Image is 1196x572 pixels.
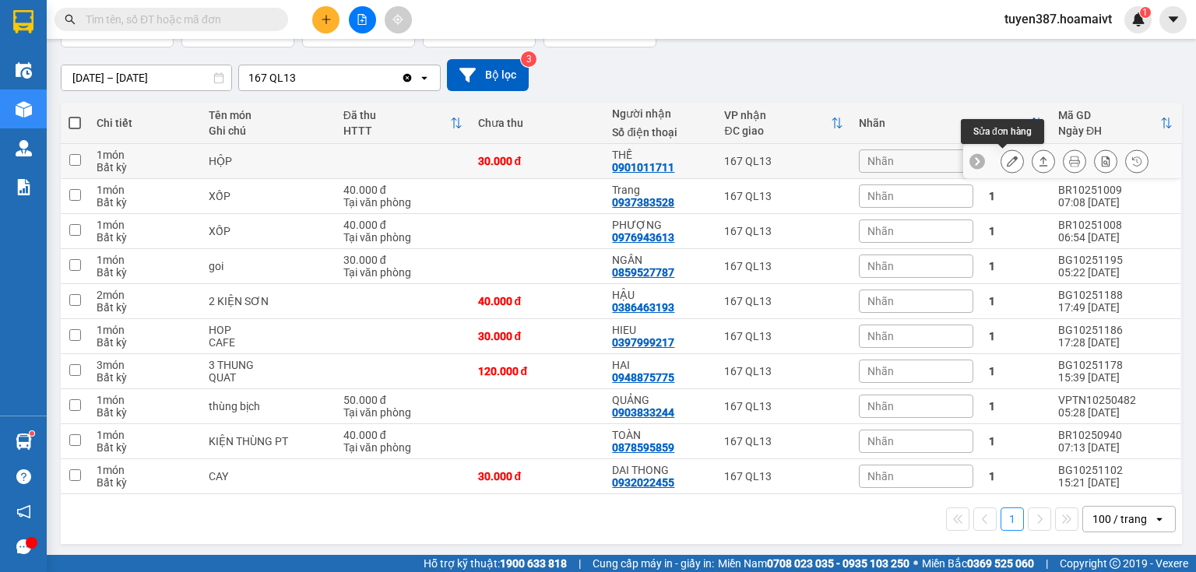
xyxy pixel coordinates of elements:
div: 1 [989,365,1043,377]
span: Cung cấp máy in - giấy in: [593,555,714,572]
button: aim [385,6,412,33]
div: 2 KIỆN SƠN [209,295,328,307]
div: BR10251009 [1058,184,1173,196]
svg: open [1153,513,1166,525]
input: Selected 167 QL13. [297,70,299,86]
div: 1 [989,400,1043,412]
div: 05:28 [DATE] [1058,406,1173,419]
span: | [1046,555,1048,572]
div: QUAT [209,371,328,384]
span: Nhãn [867,190,894,202]
span: Nhãn [867,435,894,447]
div: 2 món [97,289,193,301]
div: 40.000 đ [343,184,463,196]
div: 17:49 [DATE] [1058,301,1173,314]
div: 17:28 [DATE] [1058,336,1173,349]
div: Tên món [209,109,328,121]
div: 0948875775 [612,371,674,384]
div: 3 THUNG [209,359,328,371]
div: thùng bịch [209,400,328,412]
div: PHƯỢNG [612,219,709,231]
div: HAI [612,359,709,371]
div: CAY [209,470,328,483]
div: 07:13 [DATE] [1058,441,1173,454]
div: 0903833244 [612,406,674,419]
button: 1 [1001,507,1024,531]
div: Chưa thu [478,117,597,129]
div: 07:08 [DATE] [1058,196,1173,209]
div: Trang [612,184,709,196]
div: goi [209,260,328,272]
div: HTTT [343,125,450,137]
div: HOP [209,324,328,336]
div: Bất kỳ [97,476,193,489]
div: BG10251186 [1058,324,1173,336]
div: 15:21 [DATE] [1058,476,1173,489]
div: 3 món [97,359,193,371]
div: BG10251188 [1058,289,1173,301]
div: 120.000 đ [478,365,597,377]
div: Bất kỳ [97,161,193,174]
span: message [16,539,31,554]
div: BR10250940 [1058,429,1173,441]
div: VP nhận [724,109,831,121]
div: Bất kỳ [97,441,193,454]
span: Nhãn [867,470,894,483]
div: 1 [989,190,1043,202]
th: Toggle SortBy [336,103,470,144]
span: aim [392,14,403,25]
div: QUẢNG [612,394,709,406]
span: caret-down [1166,12,1180,26]
div: 1 món [97,184,193,196]
div: Tại văn phòng [343,406,463,419]
svg: open [418,72,431,84]
div: Nhãn [859,117,973,129]
button: caret-down [1159,6,1187,33]
div: 167 QL13 [248,70,296,86]
div: 30.000 đ [478,155,597,167]
span: search [65,14,76,25]
div: Sửa đơn hàng [1001,149,1024,173]
input: Tìm tên, số ĐT hoặc mã đơn [86,11,269,28]
div: Bất kỳ [97,406,193,419]
div: 05:22 [DATE] [1058,266,1173,279]
div: CAFE [209,336,328,349]
div: 30.000 đ [478,330,597,342]
div: Người nhận [612,107,709,120]
span: copyright [1110,558,1120,569]
strong: 0708 023 035 - 0935 103 250 [767,557,909,570]
div: 1 món [97,254,193,266]
span: Nhãn [867,225,894,237]
svg: Clear value [401,72,413,84]
div: NGÂN [612,254,709,266]
span: 1 [1142,7,1148,18]
div: 1 món [97,429,193,441]
div: HẬU [612,289,709,301]
th: Toggle SortBy [716,103,851,144]
div: Bất kỳ [97,196,193,209]
div: 1 [989,260,1043,272]
div: SMS [989,117,1030,129]
div: 1 [989,295,1043,307]
span: Hỗ trợ kỹ thuật: [424,555,567,572]
span: file-add [357,14,368,25]
div: 40.000 đ [343,219,463,231]
div: 167 QL13 [724,155,843,167]
div: Bất kỳ [97,301,193,314]
strong: 1900 633 818 [500,557,567,570]
sup: 3 [521,51,536,67]
img: warehouse-icon [16,62,32,79]
img: solution-icon [16,179,32,195]
div: 167 QL13 [724,225,843,237]
div: Bất kỳ [97,336,193,349]
div: 15:39 [DATE] [1058,371,1173,384]
div: 167 QL13 [724,435,843,447]
div: Giao hàng [1032,149,1055,173]
div: 0878595859 [612,441,674,454]
div: VPTN10250482 [1058,394,1173,406]
img: icon-new-feature [1131,12,1145,26]
div: THẾ [612,149,709,161]
div: BG10251178 [1058,359,1173,371]
sup: 1 [1140,7,1151,18]
sup: 1 [30,431,34,436]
